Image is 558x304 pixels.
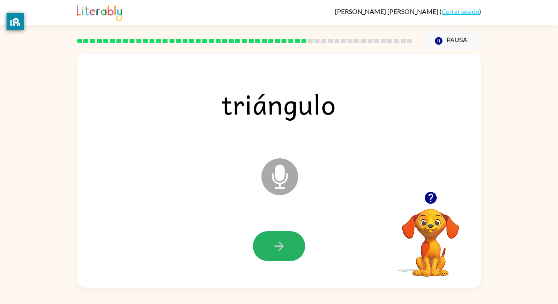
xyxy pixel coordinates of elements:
div: ( ) [335,7,481,15]
button: privacy banner [7,13,24,30]
img: Literably [77,3,122,21]
video: Tu navegador debe admitir la reproducción de archivos .mp4 para usar Literably. Intenta usar otro... [390,196,471,278]
span: [PERSON_NAME] [PERSON_NAME] [335,7,440,15]
span: triángulo [210,83,348,125]
button: Pausa [422,32,481,50]
a: Cerrar sesión [442,7,479,15]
